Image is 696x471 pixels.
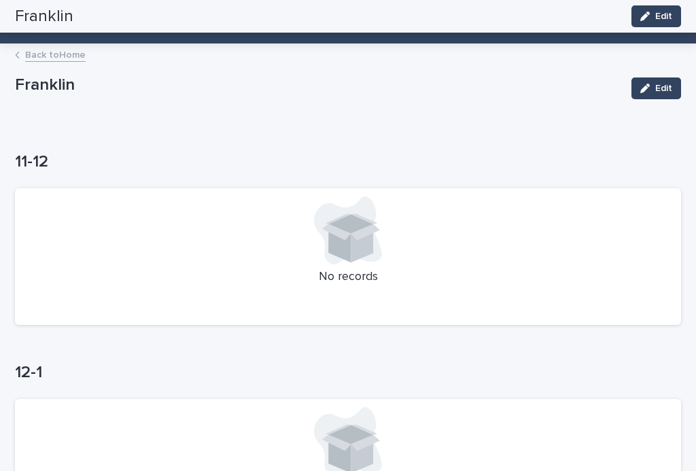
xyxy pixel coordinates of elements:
span: Edit [655,84,672,93]
button: Edit [631,77,681,99]
p: No records [23,270,673,285]
h1: 11-12 [15,152,681,172]
h1: 12-1 [15,363,681,383]
a: Back toHome [25,46,86,62]
p: Franklin [15,75,621,95]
